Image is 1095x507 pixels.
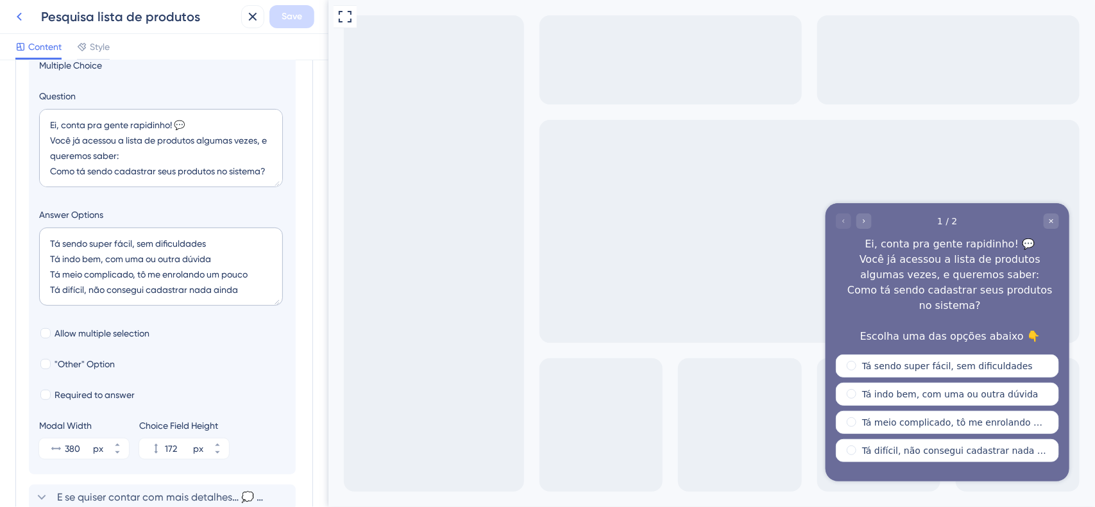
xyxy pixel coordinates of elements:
span: Content [28,39,62,54]
label: Question [39,88,285,104]
iframe: UserGuiding Survey [497,203,741,481]
span: Multiple Choice [39,58,285,73]
span: Save [282,9,302,24]
div: px [93,441,103,456]
input: px [65,441,90,456]
button: Save [269,5,314,28]
span: "Other" Option [55,356,115,372]
label: Answer Options [39,207,285,222]
button: px [206,449,229,459]
div: px [193,441,203,456]
span: Required to answer [55,387,135,403]
input: px [165,441,191,456]
span: Allow multiple selection [55,326,149,341]
span: E se quiser contar com mais detalhes… 💭 O que tá te atrapalhando ou dificultando no cadastro? Que... [57,490,269,505]
span: Style [90,39,110,54]
textarea: Tá sendo super fácil, sem dificuldades Tá indo bem, com uma ou outra dúvida Tá meio complicado, t... [39,228,283,306]
div: Choice Field Height [139,418,229,433]
div: Pesquisa lista de produtos [41,8,236,26]
button: px [206,438,229,449]
button: px [106,438,129,449]
div: Modal Width [39,418,129,433]
textarea: Ei, conta pra gente rapidinho! 💬 Você já acessou a lista de produtos algumas vezes, e queremos sa... [39,109,283,187]
button: px [106,449,129,459]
